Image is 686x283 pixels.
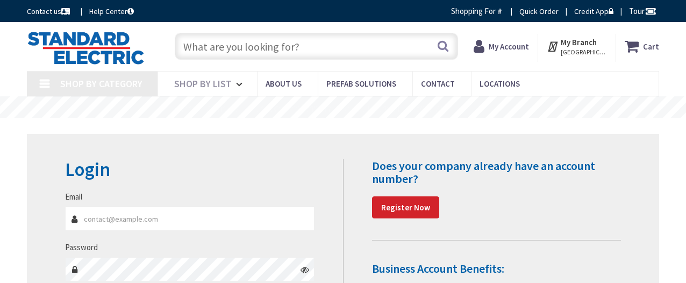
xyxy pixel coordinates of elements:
rs-layer: Coronavirus: Our Commitment to Our Employees and Customers [174,102,514,114]
h4: Does your company already have an account number? [372,159,621,185]
i: Click here to show/hide password [301,265,309,274]
label: Password [65,242,98,253]
span: Locations [480,79,520,89]
span: About Us [266,79,302,89]
div: My Branch [GEOGRAPHIC_DATA], [GEOGRAPHIC_DATA] [547,37,606,56]
span: Shopping For [451,6,496,16]
a: Cart [625,37,659,56]
span: Tour [629,6,656,16]
input: What are you looking for? [175,33,458,60]
span: Shop By Category [60,77,142,90]
a: Quick Order [519,6,559,17]
label: Email [65,191,82,202]
strong: My Account [489,41,529,52]
span: Prefab Solutions [326,79,396,89]
a: Register Now [372,196,439,219]
h4: Business Account Benefits: [372,262,621,275]
strong: My Branch [561,37,597,47]
span: [GEOGRAPHIC_DATA], [GEOGRAPHIC_DATA] [561,48,606,56]
a: My Account [474,37,529,56]
input: Email [65,207,315,231]
strong: Cart [643,37,659,56]
a: Contact us [27,6,72,17]
span: Shop By List [174,77,232,90]
h2: Login [65,159,315,180]
img: Standard Electric [27,31,145,65]
a: Help Center [89,6,134,17]
a: Credit App [574,6,613,17]
span: Contact [421,79,455,89]
strong: # [497,6,502,16]
strong: Register Now [381,202,430,213]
